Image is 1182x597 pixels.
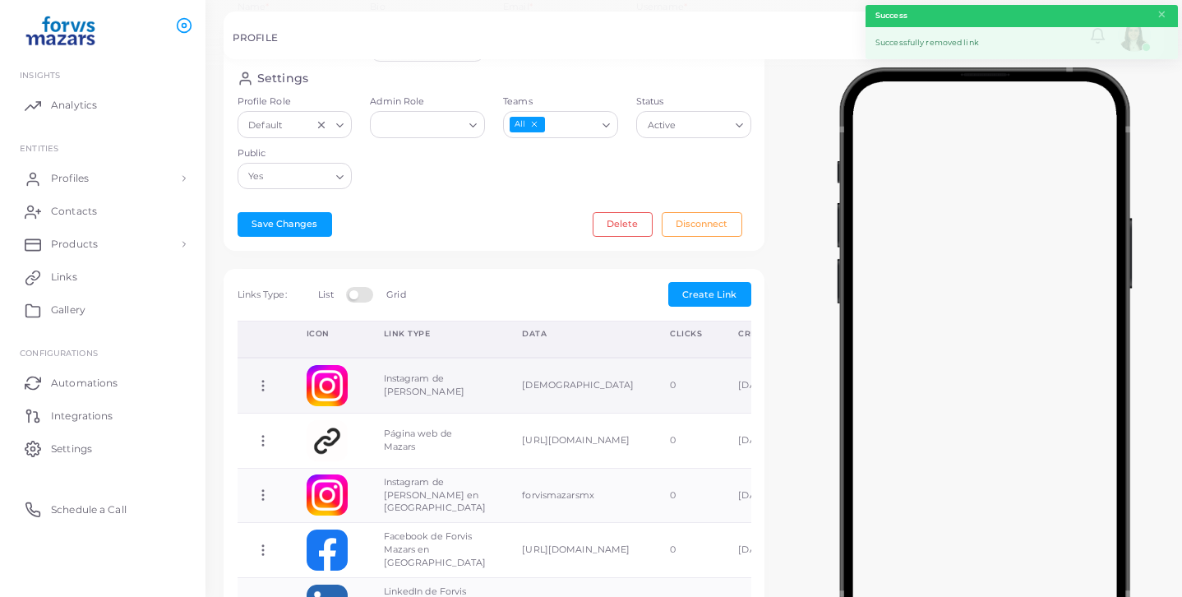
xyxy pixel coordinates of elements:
a: Products [12,228,193,261]
div: Data [522,328,634,340]
span: Integrations [51,409,113,423]
div: Search for option [370,111,485,137]
td: [DATE] [720,358,798,413]
button: Save Changes [238,212,332,237]
span: Active [645,117,678,134]
span: Settings [51,442,92,456]
label: Teams [503,95,618,109]
span: Yes [247,168,266,185]
span: Contacts [51,204,97,219]
img: instagram.png [307,365,348,406]
a: Gallery [12,294,193,326]
td: [DATE] [720,413,798,468]
input: Search for option [377,116,463,134]
button: Create Link [668,282,751,307]
a: Automations [12,366,193,399]
img: facebook.png [307,530,348,571]
a: Schedule a Call [12,493,193,525]
span: Automations [51,376,118,391]
label: Grid [386,289,405,302]
span: ENTITIES [20,143,58,153]
input: Search for option [286,116,312,134]
a: Analytics [12,89,193,122]
td: Instagram de [PERSON_NAME] [366,358,505,413]
span: Schedule a Call [51,502,127,517]
td: Instagram de [PERSON_NAME] en [GEOGRAPHIC_DATA] [366,468,505,523]
label: Public [238,147,353,160]
td: Página web de Mazars [366,413,505,468]
button: Close [1157,6,1167,24]
span: Analytics [51,98,97,113]
td: Facebook de Forvis Mazars en [GEOGRAPHIC_DATA] [366,523,505,578]
div: Icon [307,328,348,340]
div: Created [738,328,780,340]
td: [DATE] [720,523,798,578]
td: [URL][DOMAIN_NAME] [504,523,652,578]
span: Create Link [682,289,736,300]
img: customlink.png [307,420,348,461]
label: Profile Role [238,95,353,109]
td: [DATE] [720,468,798,523]
td: 0 [652,468,720,523]
div: Search for option [636,111,751,137]
button: Deselect All [529,118,540,130]
div: Search for option [238,163,353,189]
input: Search for option [547,116,596,134]
img: logo [15,16,106,46]
span: Profiles [51,171,89,186]
button: Clear Selected [316,118,327,132]
td: 0 [652,358,720,413]
td: [DEMOGRAPHIC_DATA] [504,358,652,413]
td: 0 [652,413,720,468]
img: instagram.png [307,474,348,516]
span: Links [51,270,77,285]
button: Delete [593,212,653,237]
a: Settings [12,432,193,465]
a: Profiles [12,162,193,195]
label: List [318,289,333,302]
div: Search for option [238,111,353,137]
span: Products [51,237,98,252]
h4: Settings [257,71,308,86]
span: INSIGHTS [20,70,60,80]
td: forvismazarsmx [504,468,652,523]
div: Successfully removed link [866,27,1178,59]
strong: Success [875,10,907,21]
span: Configurations [20,348,98,358]
a: Contacts [12,195,193,228]
label: Status [636,95,751,109]
td: [URL][DOMAIN_NAME] [504,413,652,468]
a: Links [12,261,193,294]
div: Search for option [503,111,618,137]
label: Admin Role [370,95,485,109]
input: Search for option [267,167,330,185]
div: Clicks [670,328,702,340]
input: Search for option [680,116,729,134]
span: Default [247,117,284,134]
span: Links Type: [238,289,287,300]
th: Action [238,321,289,358]
td: 0 [652,523,720,578]
h5: PROFILE [233,32,278,44]
span: All [510,117,545,132]
div: Link Type [384,328,487,340]
span: Gallery [51,303,85,317]
button: Disconnect [662,212,742,237]
a: Integrations [12,399,193,432]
